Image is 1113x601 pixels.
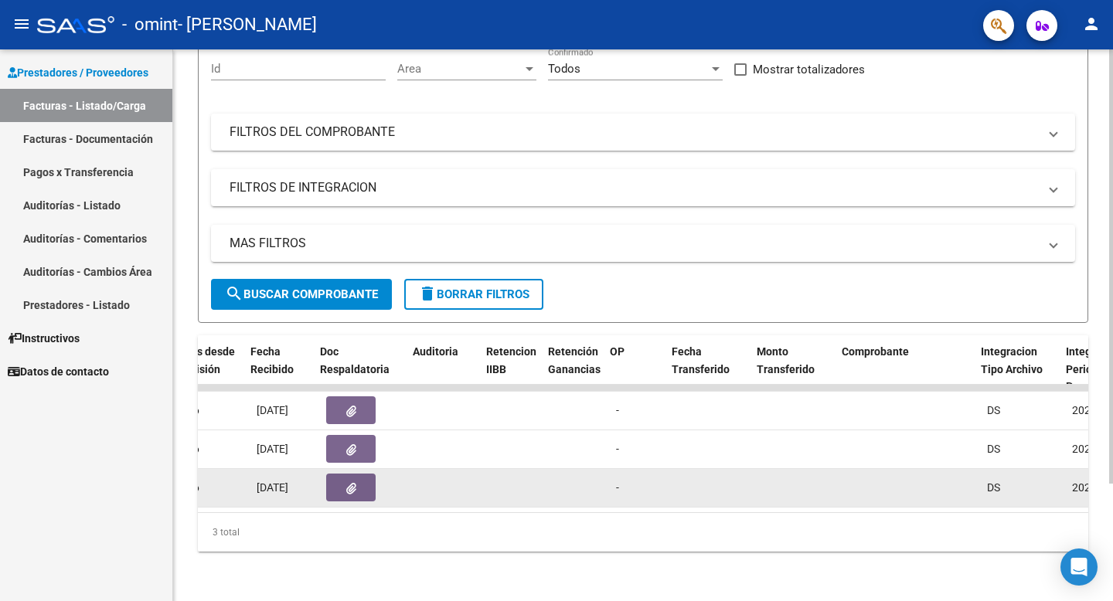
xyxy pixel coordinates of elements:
[610,345,625,358] span: OP
[842,345,909,358] span: Comprobante
[1072,404,1109,416] span: 202506
[1060,548,1098,586] div: Open Intercom Messenger
[542,335,604,403] datatable-header-cell: Retención Ganancias
[230,235,1038,252] mat-panel-title: MAS FILTROS
[175,335,244,403] datatable-header-cell: Días desde Emisión
[198,513,1088,552] div: 3 total
[257,443,288,455] span: [DATE]
[480,335,542,403] datatable-header-cell: Retencion IIBB
[225,287,378,301] span: Buscar Comprobante
[230,124,1038,141] mat-panel-title: FILTROS DEL COMPROBANTE
[1072,481,1109,494] span: 202505
[397,62,522,76] span: Area
[757,345,815,375] span: Monto Transferido
[548,345,601,375] span: Retención Ganancias
[665,335,751,403] datatable-header-cell: Fecha Transferido
[987,404,1000,416] span: DS
[616,404,619,416] span: -
[178,8,317,42] span: - [PERSON_NAME]
[486,345,536,375] span: Retencion IIBB
[975,335,1060,403] datatable-header-cell: Integracion Tipo Archivo
[672,345,730,375] span: Fecha Transferido
[8,363,109,380] span: Datos de contacto
[987,481,1000,494] span: DS
[616,481,619,494] span: -
[418,284,437,303] mat-icon: delete
[753,60,865,79] span: Mostrar totalizadores
[250,345,294,375] span: Fecha Recibido
[987,443,1000,455] span: DS
[981,345,1043,375] span: Integracion Tipo Archivo
[1082,15,1101,33] mat-icon: person
[8,330,80,347] span: Instructivos
[407,335,480,403] datatable-header-cell: Auditoria
[257,481,288,494] span: [DATE]
[836,335,975,403] datatable-header-cell: Comprobante
[616,443,619,455] span: -
[244,335,314,403] datatable-header-cell: Fecha Recibido
[8,64,148,81] span: Prestadores / Proveedores
[225,284,243,303] mat-icon: search
[211,225,1075,262] mat-expansion-panel-header: MAS FILTROS
[257,404,288,416] span: [DATE]
[320,345,390,375] span: Doc Respaldatoria
[604,335,665,403] datatable-header-cell: OP
[230,179,1038,196] mat-panel-title: FILTROS DE INTEGRACION
[122,8,178,42] span: - omint
[211,169,1075,206] mat-expansion-panel-header: FILTROS DE INTEGRACION
[1072,443,1109,455] span: 202506
[181,345,235,375] span: Días desde Emisión
[404,279,543,310] button: Borrar Filtros
[751,335,836,403] datatable-header-cell: Monto Transferido
[548,62,580,76] span: Todos
[211,279,392,310] button: Buscar Comprobante
[211,114,1075,151] mat-expansion-panel-header: FILTROS DEL COMPROBANTE
[418,287,529,301] span: Borrar Filtros
[314,335,407,403] datatable-header-cell: Doc Respaldatoria
[12,15,31,33] mat-icon: menu
[413,345,458,358] span: Auditoria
